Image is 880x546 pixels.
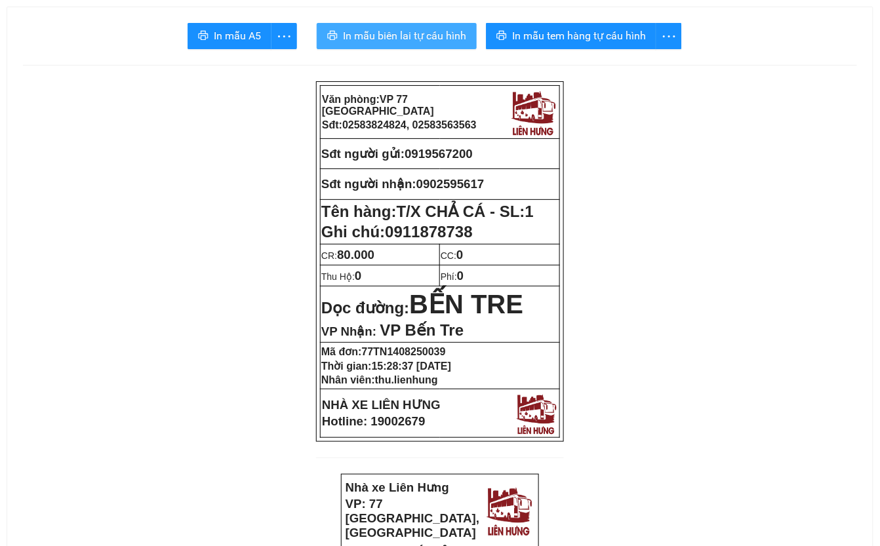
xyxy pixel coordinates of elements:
[385,223,472,241] span: 0911878738
[656,28,681,45] span: more
[321,250,374,261] span: CR:
[380,321,464,339] span: VP Bến Tre
[327,30,338,43] span: printer
[409,290,523,319] span: BẾN TRE
[321,361,451,372] strong: Thời gian:
[271,23,297,49] button: more
[346,480,449,494] strong: Nhà xe Liên Hưng
[322,414,426,428] strong: Hotline: 19002679
[441,271,464,282] span: Phí:
[322,94,434,117] strong: Văn phòng:
[355,269,361,283] span: 0
[362,346,446,357] span: 77TN1408250039
[656,23,682,49] button: more
[405,147,473,161] span: 0919567200
[416,177,485,191] span: 0902595617
[441,250,464,261] span: CC:
[483,483,535,537] img: logo
[343,28,466,44] span: In mẫu biên lai tự cấu hình
[525,203,534,220] span: 1
[486,23,656,49] button: printerIn mẫu tem hàng tự cấu hình
[512,28,646,44] span: In mẫu tem hàng tự cấu hình
[397,203,534,220] span: T/X CHẢ CÁ - SL:
[457,269,464,283] span: 0
[271,28,296,45] span: more
[321,299,523,317] strong: Dọc đường:
[188,23,271,49] button: printerIn mẫu A5
[321,271,361,282] span: Thu Hộ:
[322,94,434,117] span: VP 77 [GEOGRAPHIC_DATA]
[321,147,405,161] strong: Sđt người gửi:
[321,324,376,338] span: VP Nhận:
[321,346,446,357] strong: Mã đơn:
[321,177,416,191] strong: Sđt người nhận:
[513,391,559,436] img: logo
[214,28,261,44] span: In mẫu A5
[456,248,463,262] span: 0
[317,23,477,49] button: printerIn mẫu biên lai tự cấu hình
[322,119,477,130] strong: Sđt:
[375,374,438,385] span: thu.lienhung
[321,203,534,220] strong: Tên hàng:
[342,119,477,130] span: 02583824824, 02583563563
[321,223,473,241] span: Ghi chú:
[346,497,480,539] strong: VP: 77 [GEOGRAPHIC_DATA], [GEOGRAPHIC_DATA]
[337,248,374,262] span: 80.000
[508,87,558,137] img: logo
[322,398,441,412] strong: NHÀ XE LIÊN HƯNG
[372,361,452,372] span: 15:28:37 [DATE]
[496,30,507,43] span: printer
[198,30,209,43] span: printer
[321,374,438,385] strong: Nhân viên:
